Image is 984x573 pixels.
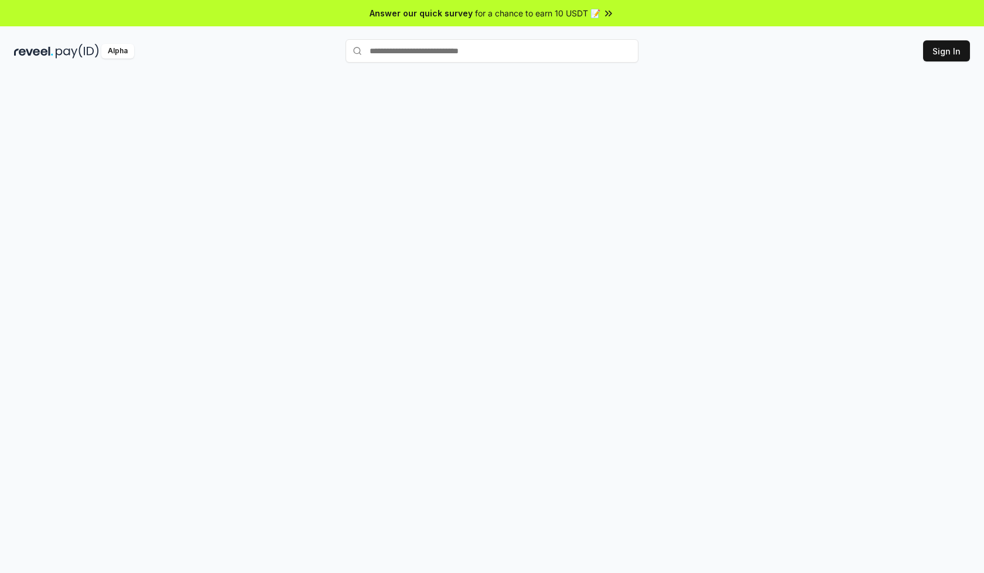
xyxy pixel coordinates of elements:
[14,44,53,59] img: reveel_dark
[101,44,134,59] div: Alpha
[370,7,473,19] span: Answer our quick survey
[475,7,600,19] span: for a chance to earn 10 USDT 📝
[56,44,99,59] img: pay_id
[923,40,970,61] button: Sign In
